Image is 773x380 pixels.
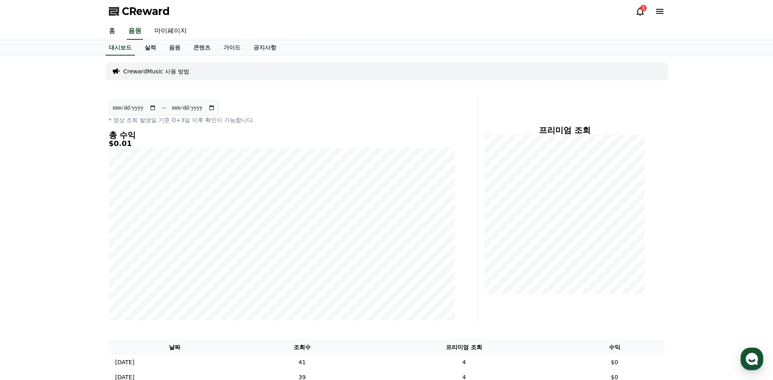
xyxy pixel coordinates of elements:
[2,257,54,277] a: 홈
[126,269,135,276] span: 설정
[138,40,162,56] a: 실적
[187,40,217,56] a: 콘텐츠
[106,40,135,56] a: 대시보드
[115,358,134,367] p: [DATE]
[109,340,241,355] th: 날짜
[102,23,122,40] a: 홈
[74,270,84,276] span: 대화
[485,126,645,135] h4: 프리미엄 조회
[148,23,193,40] a: 마이페이지
[161,103,167,113] p: ~
[364,340,565,355] th: 프리미엄 조회
[109,5,170,18] a: CReward
[565,355,665,370] td: $0
[54,257,105,277] a: 대화
[105,257,156,277] a: 설정
[109,131,455,140] h4: 총 수익
[109,116,455,124] p: * 영상 조회 발생일 기준 D+3일 이후 확인이 가능합니다.
[640,5,647,11] div: 3
[109,140,455,148] h5: $0.01
[240,340,364,355] th: 조회수
[127,23,143,40] a: 음원
[565,340,665,355] th: 수익
[217,40,247,56] a: 가이드
[635,6,645,16] a: 3
[247,40,283,56] a: 공지사항
[122,5,170,18] span: CReward
[26,269,30,276] span: 홈
[364,355,565,370] td: 4
[162,40,187,56] a: 음원
[240,355,364,370] td: 41
[123,67,190,75] a: CrewardMusic 사용 방법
